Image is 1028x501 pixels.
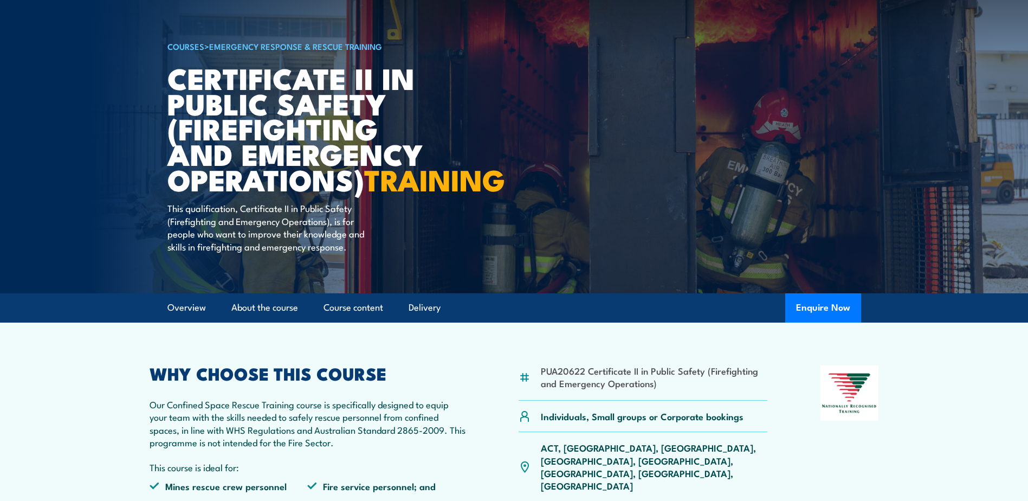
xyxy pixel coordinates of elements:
p: Our Confined Space Rescue Training course is specifically designed to equip your team with the sk... [150,398,466,449]
p: Individuals, Small groups or Corporate bookings [541,410,743,422]
h6: > [167,40,435,53]
p: This qualification, Certificate II in Public Safety (Firefighting and Emergency Operations), is f... [167,202,365,253]
strong: TRAINING [364,156,505,201]
button: Enquire Now [785,293,861,323]
li: PUA20622 Certificate II in Public Safety (Firefighting and Emergency Operations) [541,364,768,390]
h2: WHY CHOOSE THIS COURSE [150,365,466,381]
a: COURSES [167,40,204,52]
img: Nationally Recognised Training logo. [820,365,879,421]
a: Overview [167,293,206,322]
h1: Certificate II in Public Safety (Firefighting and Emergency Operations) [167,65,435,192]
p: ACT, [GEOGRAPHIC_DATA], [GEOGRAPHIC_DATA], [GEOGRAPHIC_DATA], [GEOGRAPHIC_DATA], [GEOGRAPHIC_DATA... [541,441,768,492]
li: Mines rescue crew personnel [150,480,308,492]
a: Delivery [409,293,441,322]
li: Fire service personnel; and [307,480,465,492]
p: This course is ideal for: [150,461,466,473]
a: About the course [231,293,298,322]
a: Course content [324,293,383,322]
a: Emergency Response & Rescue Training [209,40,382,52]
